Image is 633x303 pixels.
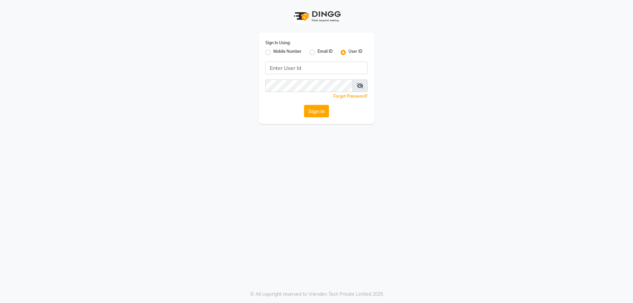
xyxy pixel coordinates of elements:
button: Sign In [304,105,329,117]
label: Email ID [317,48,333,56]
label: User ID [348,48,362,56]
img: logo1.svg [290,7,343,26]
input: Username [265,79,353,92]
label: Mobile Number [273,48,302,56]
a: Forgot Password? [333,94,368,99]
label: Sign In Using: [265,40,290,46]
input: Username [265,62,368,74]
